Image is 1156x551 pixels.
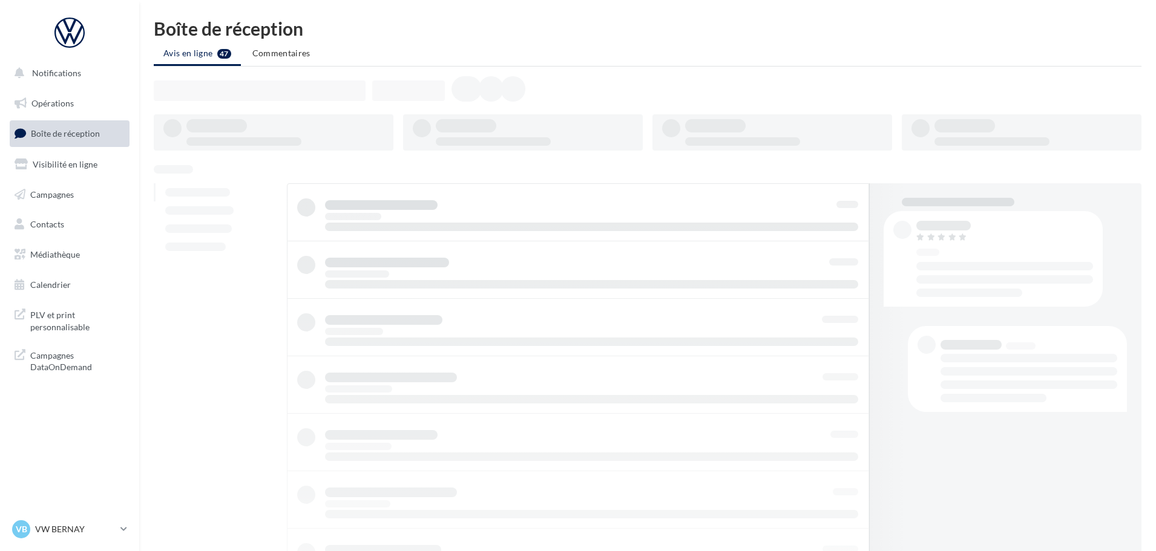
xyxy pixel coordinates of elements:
a: Boîte de réception [7,120,132,146]
a: Contacts [7,212,132,237]
span: Campagnes [30,189,74,199]
a: Campagnes [7,182,132,207]
div: Boîte de réception [154,19,1141,37]
span: Notifications [32,68,81,78]
span: PLV et print personnalisable [30,307,125,333]
span: Opérations [31,98,74,108]
a: Visibilité en ligne [7,152,132,177]
span: Campagnes DataOnDemand [30,347,125,373]
a: Calendrier [7,272,132,298]
a: Médiathèque [7,242,132,267]
span: Commentaires [252,48,310,58]
span: VB [16,523,27,535]
span: Visibilité en ligne [33,159,97,169]
span: Calendrier [30,279,71,290]
p: VW BERNAY [35,523,116,535]
span: Contacts [30,219,64,229]
button: Notifications [7,60,127,86]
a: Campagnes DataOnDemand [7,342,132,378]
span: Médiathèque [30,249,80,259]
a: Opérations [7,91,132,116]
a: VB VW BERNAY [10,518,130,541]
span: Boîte de réception [31,128,100,139]
a: PLV et print personnalisable [7,302,132,337]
